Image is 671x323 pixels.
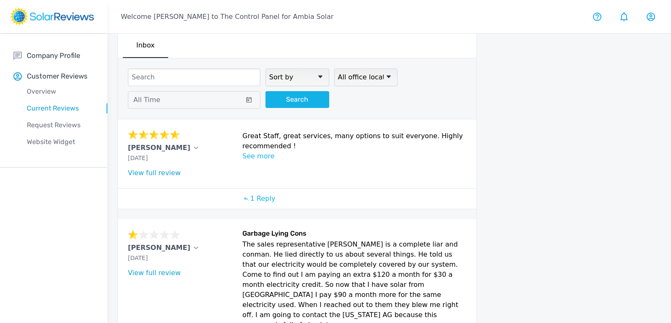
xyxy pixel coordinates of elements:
[128,255,148,261] span: [DATE]
[128,143,190,153] p: [PERSON_NAME]
[128,91,260,109] button: All Time
[13,117,107,134] a: Request Reviews
[242,151,466,161] p: See more
[128,269,181,277] a: View full review
[13,103,107,113] p: Current Reviews
[13,134,107,150] a: Website Widget
[136,40,155,50] p: Inbox
[242,229,466,239] h6: Garbage Lying Cons
[128,169,181,177] a: View full review
[128,68,260,86] input: Search
[13,120,107,130] p: Request Reviews
[121,12,333,22] p: Welcome [PERSON_NAME] to The Control Panel for Ambia Solar
[128,243,190,253] p: [PERSON_NAME]
[250,194,276,204] p: 1 Reply
[133,96,160,104] span: All Time
[265,91,329,108] button: Search
[13,87,107,97] p: Overview
[27,71,88,81] p: Customer Reviews
[27,50,80,61] p: Company Profile
[242,131,466,151] p: Great Staff, great services, many options to suit everyone. Highly recommended !
[13,83,107,100] a: Overview
[128,155,148,161] span: [DATE]
[13,137,107,147] p: Website Widget
[13,100,107,117] a: Current Reviews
